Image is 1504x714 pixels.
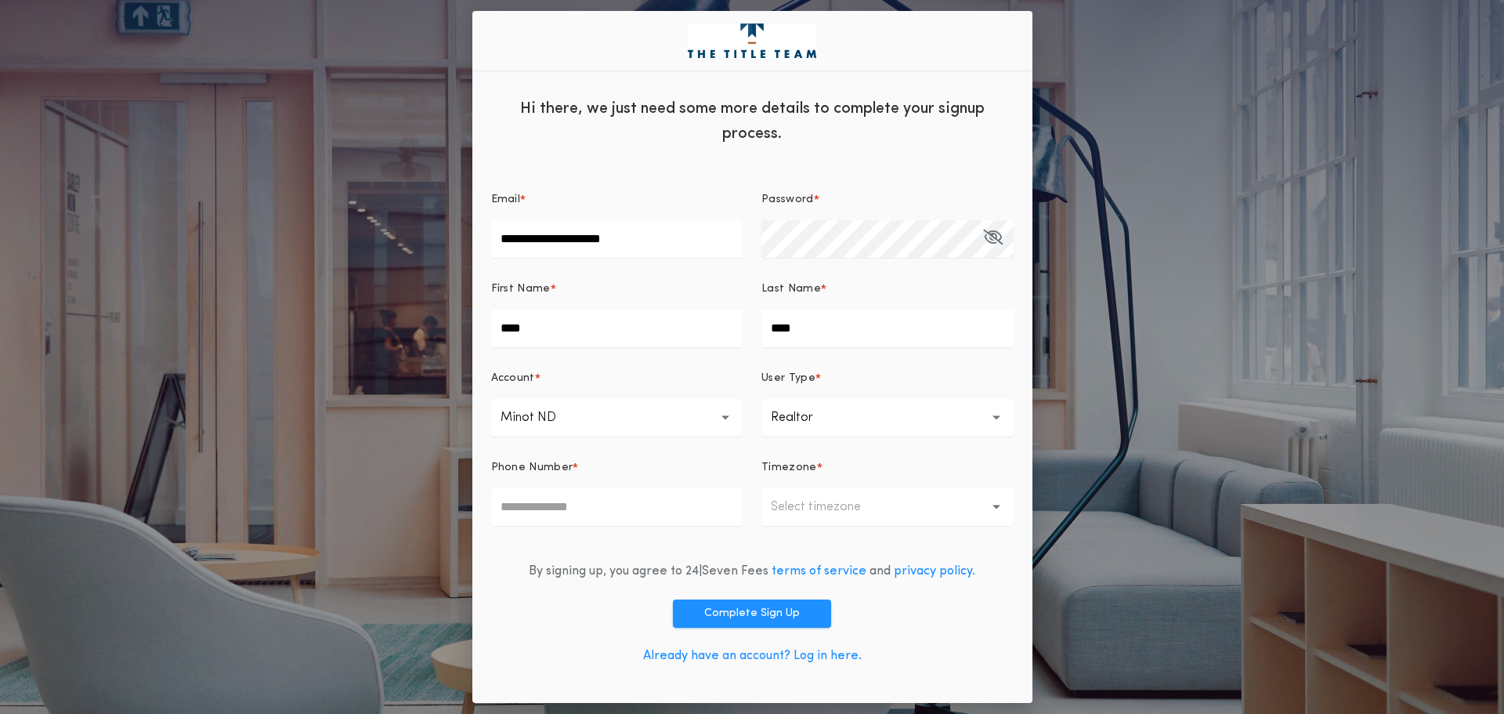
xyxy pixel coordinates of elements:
p: Timezone [761,460,817,476]
p: User Type [761,371,815,386]
p: First Name [491,281,551,297]
input: Phone Number* [491,488,743,526]
a: privacy policy. [894,565,975,578]
p: Minot ND [501,408,581,427]
p: Password [761,192,814,208]
button: Select timezone [761,488,1014,526]
p: Phone Number [491,460,573,476]
button: Realtor [761,399,1014,437]
p: Account [491,371,535,386]
button: Password* [983,220,1003,258]
div: Hi there, we just need some more details to complete your signup process. [472,84,1032,154]
a: terms of service [772,565,866,578]
input: Last Name* [761,310,1014,347]
button: Minot ND [491,399,743,437]
p: Realtor [771,408,838,427]
input: First Name* [491,310,743,347]
p: Last Name [761,281,821,297]
div: By signing up, you agree to 24|Seven Fees and [529,562,975,581]
p: Select timezone [771,498,886,516]
img: logo [688,24,816,58]
a: Already have an account? Log in here. [643,650,862,662]
input: Password* [761,220,1014,258]
input: Email* [491,220,743,258]
p: Email [491,192,521,208]
button: Complete Sign Up [673,600,831,628]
